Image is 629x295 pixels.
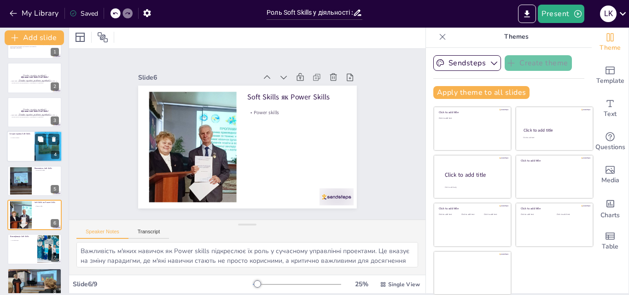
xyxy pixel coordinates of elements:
strong: Що таке Hard Skills і Soft Skills? [21,110,48,112]
p: Hard skills - це специфічні вміння, які можна навчити і оцінити, тоді як soft skills - це загальн... [10,80,59,83]
div: Saved [70,9,98,18]
p: Вплив soft skills [35,169,59,171]
div: Click to add body [445,186,503,188]
div: Click to add title [521,207,587,210]
button: Speaker Notes [76,229,128,239]
div: 25 % [350,280,373,289]
p: Hard skills - це специфічні вміння, які можна навчити і оцінити, тоді як soft skills - це загальн... [10,114,59,117]
div: 4 [51,151,59,159]
div: Add charts and graphs [592,191,629,225]
p: Soft Skills як Power Skills [247,92,346,102]
div: Add images, graphics, shapes or video [592,158,629,191]
textarea: Важливість м'яких навичок як Power skills підкреслює їх роль у сучасному управлінні проектами. Це... [76,242,418,267]
div: Click to add text [439,117,505,120]
p: Themes [450,26,582,48]
div: 4 [7,131,62,162]
button: Sendsteps [433,55,501,71]
div: 7 [7,234,62,264]
div: 3 [51,116,59,125]
div: Click to add title [439,207,505,210]
button: Duplicate Slide [35,134,46,145]
div: Change the overall theme [592,26,629,59]
div: 3 [7,97,62,127]
p: [Todo: quote_author_symbol] [10,78,59,82]
p: Вправа «Топ 10 Soft Skills» [10,270,59,272]
button: My Library [7,6,63,21]
span: Position [97,32,108,43]
span: Questions [595,142,625,152]
input: Insert title [267,6,353,19]
div: Layout [73,30,87,45]
button: Present [538,5,584,23]
span: Template [596,76,624,86]
div: Click to add text [461,214,482,216]
div: Add ready made slides [592,59,629,92]
button: Apply theme to all slides [433,86,530,99]
div: 6 [7,200,62,230]
div: 2 [51,82,59,91]
div: 1 [51,48,59,56]
div: Get real-time input from your audience [592,125,629,158]
p: Класифікація [10,240,35,242]
div: Click to add text [557,214,586,216]
div: 7 [51,254,59,262]
p: [Todo: quote_symbol] [10,108,59,111]
button: L K [600,5,617,23]
div: Click to add title [439,110,505,114]
button: Create theme [505,55,572,71]
p: Важливість Soft Skills [35,167,59,170]
p: Generated with [URL] [10,47,59,49]
span: Single View [388,281,420,288]
p: Історія терміна Soft Skills [10,133,32,135]
div: L K [600,6,617,22]
div: 5 [51,185,59,193]
button: Transcript [128,229,169,239]
p: [Todo: quote_author_symbol] [10,113,59,116]
div: Click to add title [524,127,585,133]
div: Click to add text [523,137,584,139]
button: Delete Slide [48,134,59,145]
p: Інтерактивність [10,272,59,274]
span: Media [601,175,619,185]
div: Click to add text [439,214,460,216]
span: Theme [600,43,621,53]
p: Power skills [35,206,59,208]
span: Charts [600,210,620,220]
p: Класифікація Soft Skills [10,236,35,238]
div: 2 [7,63,62,93]
div: Click to add text [521,214,550,216]
button: Add slide [5,30,64,45]
span: Text [604,109,617,119]
div: Slide 6 / 9 [73,280,253,289]
div: 6 [51,219,59,227]
div: Add a table [592,225,629,258]
button: Export to PowerPoint [518,5,536,23]
p: Історія терміна [10,137,32,139]
strong: Що таке Hard Skills і Soft Skills? [21,76,48,78]
div: Click to add text [484,214,505,216]
p: [Todo: quote_symbol] [10,73,59,77]
p: Power skills [247,109,346,116]
div: Slide 6 [138,73,257,82]
p: У цій презентації ми розглянемо важливість soft skills для заступників директорів з навчально-вих... [10,42,59,47]
div: Add text boxes [592,92,629,125]
span: Table [602,242,618,252]
div: Click to add title [445,171,504,179]
div: 5 [7,166,62,196]
div: Click to add title [521,159,587,162]
p: Soft Skills як Power Skills [35,201,59,204]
